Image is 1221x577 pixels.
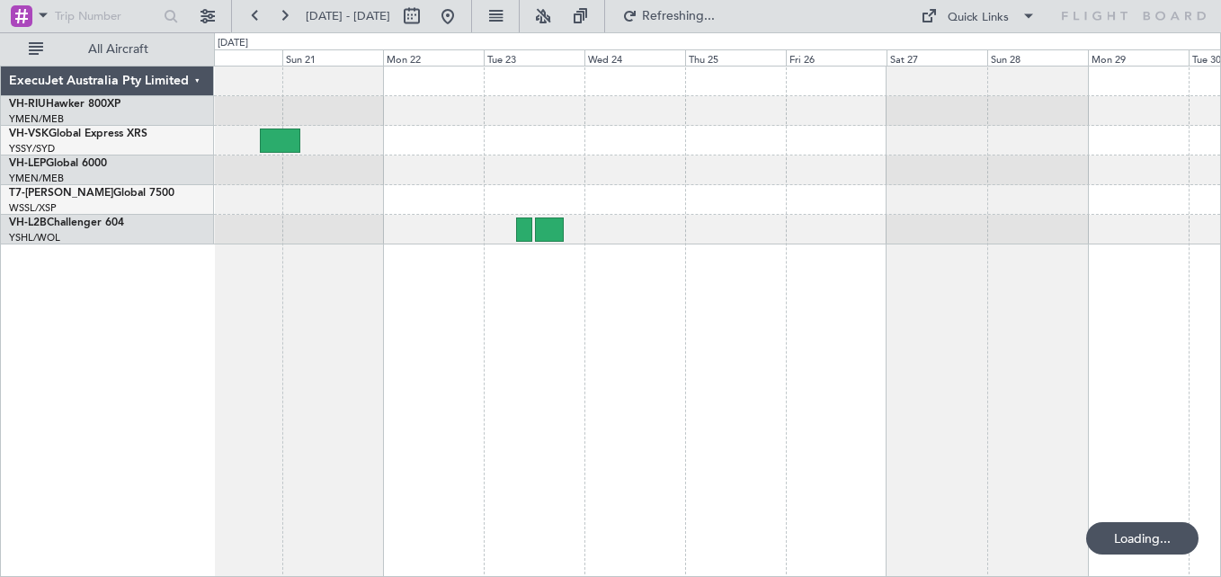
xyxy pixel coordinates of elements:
span: VH-L2B [9,217,47,228]
a: VH-RIUHawker 800XP [9,99,120,110]
a: VH-VSKGlobal Express XRS [9,129,147,139]
div: Sat 20 [182,49,282,66]
div: Mon 29 [1088,49,1189,66]
button: Quick Links [912,2,1045,31]
a: YMEN/MEB [9,172,64,185]
div: Tue 23 [484,49,584,66]
div: Sun 28 [987,49,1088,66]
div: Sun 21 [282,49,383,66]
input: Trip Number [55,3,158,30]
div: [DATE] [218,36,248,51]
div: Loading... [1086,522,1199,555]
span: T7-[PERSON_NAME] [9,188,113,199]
a: T7-[PERSON_NAME]Global 7500 [9,188,174,199]
span: [DATE] - [DATE] [306,8,390,24]
a: YSHL/WOL [9,231,60,244]
span: VH-RIU [9,99,46,110]
span: All Aircraft [47,43,190,56]
span: VH-VSK [9,129,49,139]
div: Sat 27 [887,49,987,66]
a: YSSY/SYD [9,142,55,155]
a: YMEN/MEB [9,112,64,126]
div: Mon 22 [383,49,484,66]
span: VH-LEP [9,158,46,169]
button: All Aircraft [20,35,195,64]
div: Fri 26 [786,49,887,66]
div: Quick Links [948,9,1009,27]
div: Thu 25 [685,49,786,66]
button: Refreshing... [614,2,722,31]
div: Wed 24 [584,49,685,66]
a: WSSL/XSP [9,201,57,215]
span: Refreshing... [641,10,717,22]
a: VH-LEPGlobal 6000 [9,158,107,169]
a: VH-L2BChallenger 604 [9,217,124,228]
